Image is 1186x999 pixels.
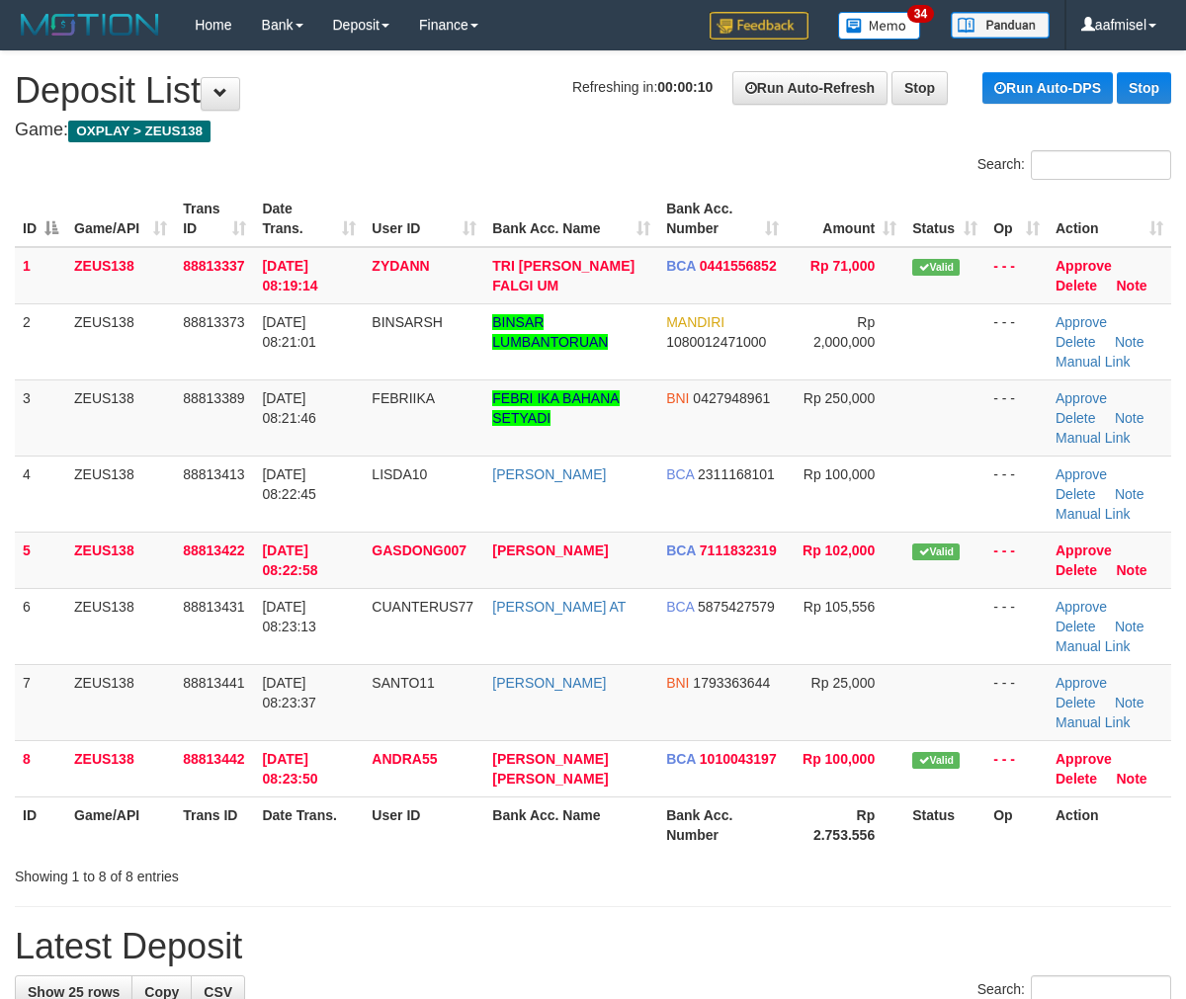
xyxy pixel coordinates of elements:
th: Amount: activate to sort column ascending [787,191,905,247]
span: BCA [666,258,696,274]
a: [PERSON_NAME] [492,466,606,482]
th: Action [1048,796,1171,853]
span: CUANTERUS77 [372,599,473,615]
a: Manual Link [1056,354,1131,370]
span: BCA [666,466,694,482]
span: Copy 7111832319 to clipboard [700,542,777,558]
td: ZEUS138 [66,379,175,456]
span: SANTO11 [372,675,435,691]
a: [PERSON_NAME] [492,675,606,691]
td: - - - [985,247,1048,304]
span: BCA [666,751,696,767]
a: Manual Link [1056,430,1131,446]
a: Manual Link [1056,506,1131,522]
th: Op [985,796,1048,853]
span: Refreshing in: [572,79,713,95]
td: 3 [15,379,66,456]
span: [DATE] 08:23:37 [262,675,316,710]
a: Note [1115,410,1144,426]
span: BINSARSH [372,314,443,330]
span: OXPLAY > ZEUS138 [68,121,211,142]
span: Copy 1080012471000 to clipboard [666,334,766,350]
span: [DATE] 08:22:58 [262,542,317,578]
span: [DATE] 08:21:01 [262,314,316,350]
span: Copy 1793363644 to clipboard [693,675,770,691]
span: Copy 0441556852 to clipboard [700,258,777,274]
span: [DATE] 08:22:45 [262,466,316,502]
a: Delete [1056,695,1095,710]
span: 34 [907,5,934,23]
a: Delete [1056,619,1095,634]
span: BNI [666,675,689,691]
span: Copy 5875427579 to clipboard [698,599,775,615]
span: Valid transaction [912,752,960,769]
strong: 00:00:10 [657,79,713,95]
td: 7 [15,664,66,740]
span: 88813431 [183,599,244,615]
th: Trans ID: activate to sort column ascending [175,191,254,247]
td: ZEUS138 [66,588,175,664]
a: Note [1115,695,1144,710]
a: Stop [891,71,948,105]
a: Approve [1056,599,1107,615]
a: Note [1116,562,1146,578]
td: - - - [985,532,1048,588]
a: [PERSON_NAME] AT [492,599,626,615]
a: BINSAR LUMBANTORUAN [492,314,608,350]
td: 2 [15,303,66,379]
span: [DATE] 08:19:14 [262,258,317,293]
a: Delete [1056,278,1097,293]
span: Rp 100,000 [804,466,875,482]
img: Button%20Memo.svg [838,12,921,40]
th: Status [904,796,985,853]
td: ZEUS138 [66,532,175,588]
th: Action: activate to sort column ascending [1048,191,1171,247]
span: Rp 100,000 [803,751,875,767]
a: Note [1115,486,1144,502]
a: Delete [1056,410,1095,426]
th: ID [15,796,66,853]
a: [PERSON_NAME] [PERSON_NAME] [492,751,608,787]
a: Note [1116,278,1146,293]
a: Stop [1117,72,1171,104]
th: Date Trans.: activate to sort column ascending [254,191,364,247]
div: Showing 1 to 8 of 8 entries [15,859,479,886]
td: 1 [15,247,66,304]
a: Run Auto-Refresh [732,71,888,105]
span: ZYDANN [372,258,429,274]
span: Copy 2311168101 to clipboard [698,466,775,482]
span: LISDA10 [372,466,427,482]
th: Status: activate to sort column ascending [904,191,985,247]
span: 88813422 [183,542,244,558]
a: TRI [PERSON_NAME] FALGI UM [492,258,635,293]
td: - - - [985,379,1048,456]
th: Bank Acc. Number: activate to sort column ascending [658,191,786,247]
a: Approve [1056,314,1107,330]
span: 88813441 [183,675,244,691]
th: Bank Acc. Name [484,796,658,853]
span: BNI [666,390,689,406]
span: Copy 1010043197 to clipboard [700,751,777,767]
span: BCA [666,599,694,615]
th: Bank Acc. Name: activate to sort column ascending [484,191,658,247]
span: 88813442 [183,751,244,767]
td: - - - [985,303,1048,379]
a: Delete [1056,562,1097,578]
span: Rp 71,000 [810,258,875,274]
a: Approve [1056,751,1112,767]
span: [DATE] 08:21:46 [262,390,316,426]
td: 6 [15,588,66,664]
th: User ID [364,796,484,853]
th: User ID: activate to sort column ascending [364,191,484,247]
td: ZEUS138 [66,664,175,740]
td: 4 [15,456,66,532]
th: ID: activate to sort column descending [15,191,66,247]
span: Rp 25,000 [811,675,876,691]
td: - - - [985,456,1048,532]
td: ZEUS138 [66,740,175,796]
td: - - - [985,664,1048,740]
a: Note [1115,334,1144,350]
h1: Deposit List [15,71,1171,111]
td: - - - [985,588,1048,664]
th: Date Trans. [254,796,364,853]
